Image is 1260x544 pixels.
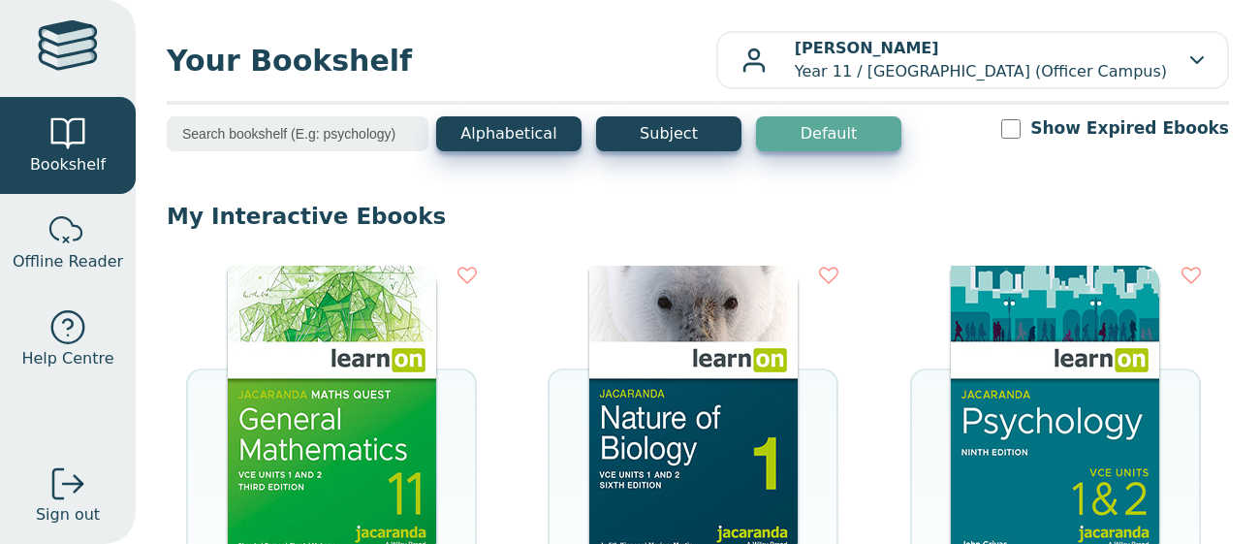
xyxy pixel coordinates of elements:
[36,503,100,527] span: Sign out
[21,347,113,370] span: Help Centre
[756,116,901,151] button: Default
[167,39,716,82] span: Your Bookshelf
[167,202,1229,231] p: My Interactive Ebooks
[13,250,123,273] span: Offline Reader
[167,116,428,151] input: Search bookshelf (E.g: psychology)
[30,153,106,176] span: Bookshelf
[596,116,741,151] button: Subject
[795,37,1167,83] p: Year 11 / [GEOGRAPHIC_DATA] (Officer Campus)
[436,116,582,151] button: Alphabetical
[795,39,939,57] b: [PERSON_NAME]
[716,31,1229,89] button: [PERSON_NAME]Year 11 / [GEOGRAPHIC_DATA] (Officer Campus)
[1030,116,1229,141] label: Show Expired Ebooks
